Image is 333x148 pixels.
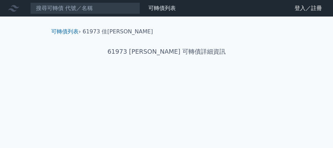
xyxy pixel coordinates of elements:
[30,2,140,14] input: 搜尋可轉債 代號／名稱
[51,28,79,35] a: 可轉債列表
[83,28,153,36] li: 61973 佳[PERSON_NAME]
[46,47,287,56] h1: 61973 [PERSON_NAME] 可轉債詳細資訊
[289,3,328,14] a: 登入／註冊
[51,28,81,36] li: ›
[148,5,176,11] a: 可轉債列表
